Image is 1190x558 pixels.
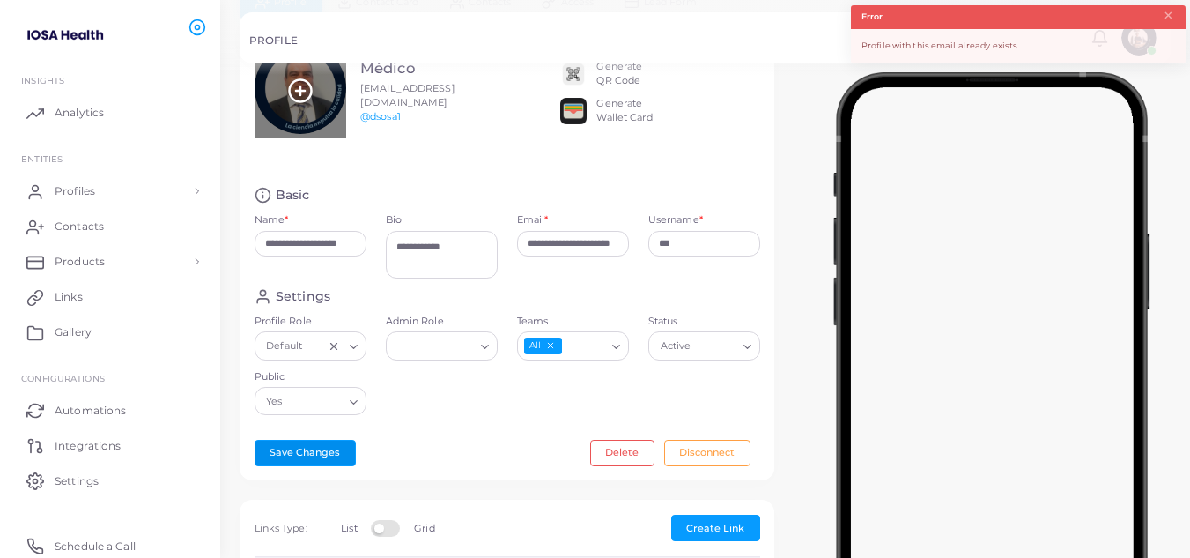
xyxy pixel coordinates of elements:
input: Search for option [564,337,605,356]
h4: Basic [276,187,310,204]
a: Contacts [13,209,207,244]
span: Schedule a Call [55,539,136,554]
span: Products [55,254,105,270]
button: Clear Selected [328,339,340,353]
div: Search for option [386,331,498,360]
span: [EMAIL_ADDRESS][DOMAIN_NAME] [360,82,455,108]
span: Configurations [21,373,105,383]
button: Delete [590,440,654,466]
label: Name [255,213,289,227]
div: Search for option [255,387,366,415]
img: apple-wallet.png [560,98,587,124]
span: ENTITIES [21,153,63,164]
div: Generate Wallet Card [596,97,652,125]
span: Analytics [55,105,104,121]
div: Profile with this email already exists [851,29,1186,63]
label: Public [255,370,366,384]
span: Contacts [55,219,104,234]
span: Profiles [55,183,95,199]
label: Admin Role [386,315,498,329]
a: Products [13,244,207,279]
input: Search for option [695,337,736,356]
span: Links [55,289,83,305]
label: Username [648,213,703,227]
span: Automations [55,403,126,419]
span: Links Type: [255,522,307,534]
button: Create Link [671,515,760,541]
h5: PROFILE [249,34,298,47]
button: Save Changes [255,440,356,466]
label: Grid [414,522,434,536]
a: Settings [13,463,207,498]
button: Disconnect [664,440,750,466]
span: Default [264,338,305,356]
div: Search for option [517,331,629,360]
a: Gallery [13,315,207,350]
span: Active [658,338,693,356]
span: All [524,338,562,354]
button: Close [1163,6,1174,26]
span: Integrations [55,438,121,454]
a: Automations [13,392,207,428]
span: Gallery [55,324,92,340]
label: List [341,522,357,536]
a: Profiles [13,174,207,209]
a: Analytics [13,95,207,130]
label: Teams [517,315,629,329]
span: INSIGHTS [21,75,64,86]
h4: Settings [276,288,330,305]
label: Status [648,315,760,329]
img: logo [16,17,114,49]
input: Search for option [394,337,474,356]
div: Search for option [648,331,760,360]
div: Search for option [255,331,366,360]
label: Bio [386,213,498,227]
span: Create Link [686,522,744,534]
button: Deselect All [544,339,557,352]
input: Search for option [307,337,323,356]
strong: Error [861,11,883,23]
label: Profile Role [255,315,366,329]
a: @dsosa1 [360,110,401,123]
span: Settings [55,473,99,489]
span: Yes [264,392,285,411]
label: Email [517,213,549,227]
input: Search for option [286,391,342,411]
a: Links [13,279,207,315]
a: Integrations [13,428,207,463]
